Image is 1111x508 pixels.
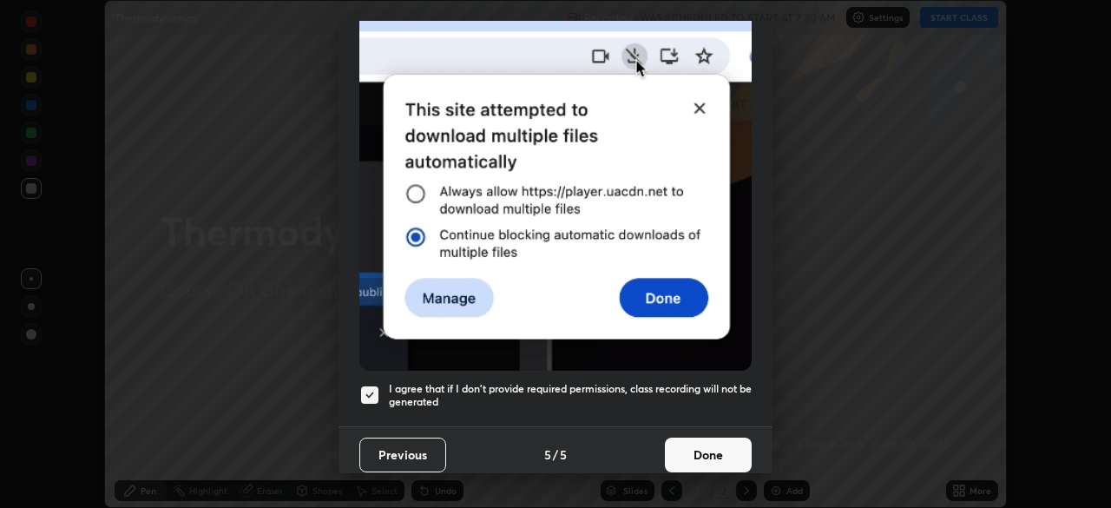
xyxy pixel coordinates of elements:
h4: / [553,445,558,464]
button: Previous [359,438,446,472]
h4: 5 [544,445,551,464]
button: Done [665,438,752,472]
h5: I agree that if I don't provide required permissions, class recording will not be generated [389,382,752,409]
h4: 5 [560,445,567,464]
